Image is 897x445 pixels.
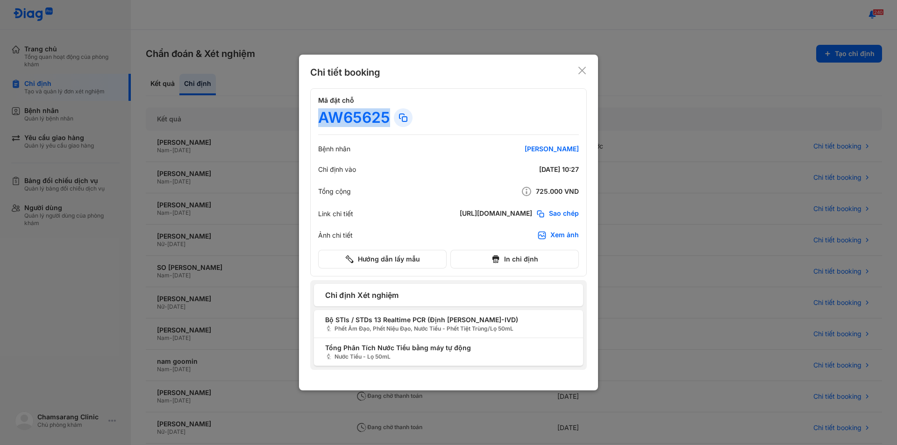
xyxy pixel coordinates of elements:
[467,165,579,174] div: [DATE] 10:27
[325,325,572,333] span: Phết Âm Đạo, Phết Niệu Đạo, Nước Tiểu - Phết Tiệt Trùng/Lọ 50mL
[318,250,447,268] button: Hướng dẫn lấy mẫu
[318,96,579,105] h4: Mã đặt chỗ
[550,231,579,240] div: Xem ảnh
[318,108,390,127] div: AW65625
[318,165,356,174] div: Chỉ định vào
[325,290,572,301] span: Chỉ định Xét nghiệm
[549,209,579,219] span: Sao chép
[467,186,579,197] div: 725.000 VND
[318,210,353,218] div: Link chi tiết
[325,315,572,325] span: Bộ STIs / STDs 13 Realtime PCR (Định [PERSON_NAME]-IVD)
[318,231,353,240] div: Ảnh chi tiết
[318,145,350,153] div: Bệnh nhân
[325,343,572,353] span: Tổng Phân Tích Nước Tiểu bằng máy tự động
[460,209,532,219] div: [URL][DOMAIN_NAME]
[467,145,579,153] div: [PERSON_NAME]
[450,250,579,268] button: In chỉ định
[325,353,572,361] span: Nước Tiểu - Lọ 50mL
[318,187,351,196] div: Tổng cộng
[310,66,380,79] div: Chi tiết booking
